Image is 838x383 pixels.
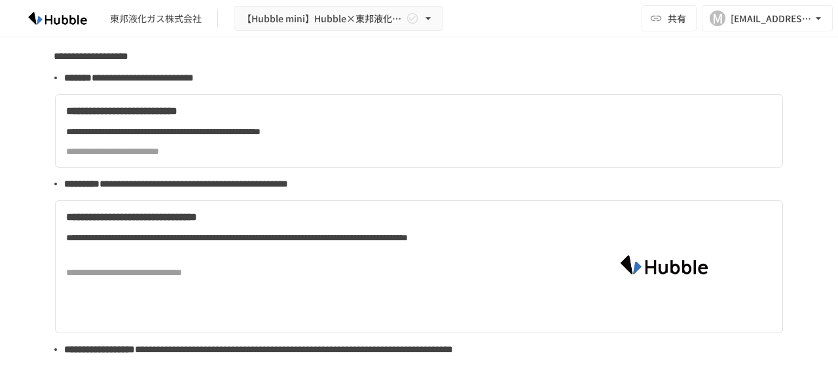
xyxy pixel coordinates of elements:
[110,12,202,26] div: 東邦液化ガス株式会社
[702,5,833,31] button: M[EMAIL_ADDRESS][DOMAIN_NAME]
[731,10,812,27] div: [EMAIL_ADDRESS][DOMAIN_NAME]
[242,10,403,27] span: 【Hubble mini】Hubble×東邦液化ガス株式会社 オンボーディングプロジェクト
[668,11,686,26] span: 共有
[710,10,725,26] div: M
[642,5,697,31] button: 共有
[234,6,443,31] button: 【Hubble mini】Hubble×東邦液化ガス株式会社 オンボーディングプロジェクト
[16,8,100,29] img: HzDRNkGCf7KYO4GfwKnzITak6oVsp5RHeZBEM1dQFiQ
